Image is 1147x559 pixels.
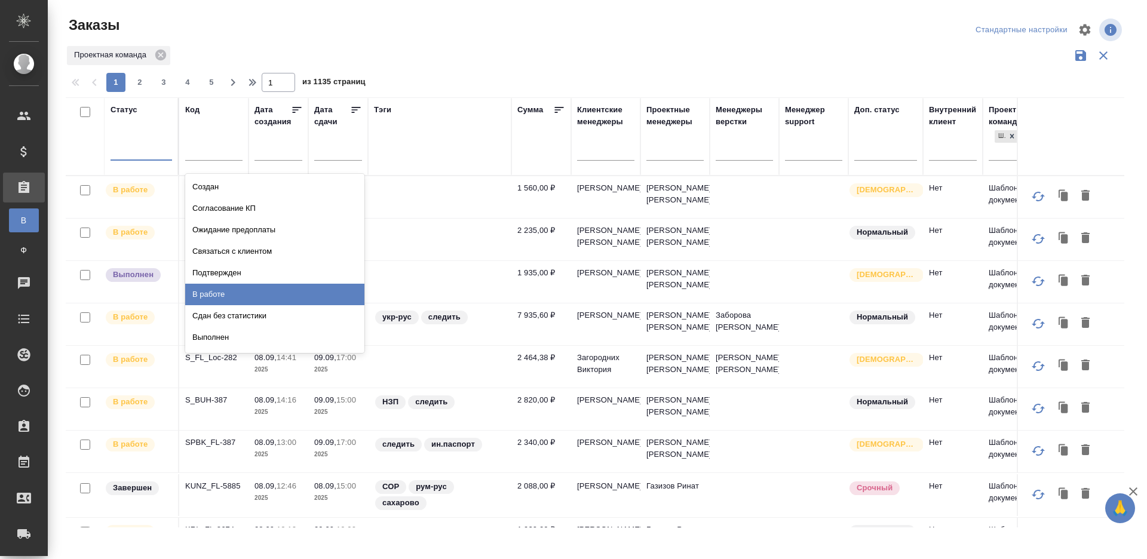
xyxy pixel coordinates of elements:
[314,481,336,490] p: 08.09,
[1024,480,1053,509] button: Обновить
[929,267,977,279] p: Нет
[1075,228,1096,250] button: Удалить
[185,241,364,262] div: Связаться с клиентом
[185,480,243,492] p: KUNZ_FL-5885
[857,396,908,408] p: Нормальный
[254,395,277,404] p: 08.09,
[983,346,1052,388] td: Шаблонные документы
[1024,352,1053,380] button: Обновить
[1024,267,1053,296] button: Обновить
[983,219,1052,260] td: Шаблонные документы
[983,431,1052,472] td: Шаблонные документы
[1053,270,1075,293] button: Клонировать
[983,388,1052,430] td: Шаблонные документы
[1075,312,1096,335] button: Удалить
[929,309,977,321] p: Нет
[1075,355,1096,377] button: Удалить
[130,76,149,88] span: 2
[336,395,356,404] p: 15:00
[848,309,917,325] div: Статус по умолчанию для стандартных заказов
[374,479,505,511] div: СОР, рум-рус, сахарово
[577,104,634,128] div: Клиентские менеджеры
[929,182,977,194] p: Нет
[113,354,148,365] p: В работе
[848,182,917,198] div: Выставляется автоматически для первых 3 заказов нового контактного лица. Особое внимание
[929,104,977,128] div: Внутренний клиент
[848,352,917,368] div: Выставляется автоматически для первых 3 заказов нового контактного лица. Особое внимание
[857,354,916,365] p: [DEMOGRAPHIC_DATA]
[640,176,710,218] td: [PERSON_NAME] [PERSON_NAME]
[716,352,773,376] p: [PERSON_NAME] [PERSON_NAME]
[511,388,571,430] td: 2 820,00 ₽
[428,311,461,323] p: следить
[848,437,917,453] div: Выставляется автоматически для первых 3 заказов нового контактного лица. Особое внимание
[1075,270,1096,293] button: Удалить
[314,406,362,418] p: 2025
[517,104,543,116] div: Сумма
[1053,483,1075,506] button: Клонировать
[511,176,571,218] td: 1 560,00 ₽
[74,49,151,61] p: Проектная команда
[314,353,336,362] p: 09.09,
[640,303,710,345] td: [PERSON_NAME] [PERSON_NAME]
[1075,440,1096,462] button: Удалить
[1024,394,1053,423] button: Обновить
[640,431,710,472] td: [PERSON_NAME] [PERSON_NAME]
[105,524,172,540] div: Выставляет ПМ после принятия заказа от КМа
[185,305,364,327] div: Сдан без статистики
[511,303,571,345] td: 7 935,60 ₽
[314,104,350,128] div: Дата сдачи
[1053,228,1075,250] button: Клонировать
[15,244,33,256] span: Ф
[416,481,447,493] p: рум-рус
[1071,16,1099,44] span: Настроить таблицу
[254,525,277,534] p: 08.09,
[857,226,908,238] p: Нормальный
[857,184,916,196] p: [DEMOGRAPHIC_DATA]
[848,524,917,540] div: Статус по умолчанию для стандартных заказов
[848,394,917,410] div: Статус по умолчанию для стандартных заказов
[929,394,977,406] p: Нет
[1024,524,1053,552] button: Обновить
[185,104,200,116] div: Код
[848,267,917,283] div: Выставляется автоматически для первых 3 заказов нового контактного лица. Особое внимание
[511,431,571,472] td: 2 340,00 ₽
[105,267,172,283] div: Выставляет ПМ после сдачи и проведения начислений. Последний этап для ПМа
[431,438,475,450] p: ин.паспорт
[382,438,415,450] p: следить
[277,525,296,534] p: 12:12
[277,353,296,362] p: 14:41
[1053,397,1075,420] button: Клонировать
[848,225,917,241] div: Статус по умолчанию для стандартных заказов
[185,262,364,284] div: Подтвержден
[640,346,710,388] td: [PERSON_NAME] [PERSON_NAME]
[640,474,710,516] td: Газизов Ринат
[254,438,277,447] p: 08.09,
[374,437,505,453] div: следить, ин.паспорт
[571,219,640,260] td: [PERSON_NAME] [PERSON_NAME]
[716,104,773,128] div: Менеджеры верстки
[1075,527,1096,549] button: Удалить
[854,104,900,116] div: Доп. статус
[571,431,640,472] td: [PERSON_NAME]
[185,348,364,370] div: Завершен
[105,480,172,496] div: Выставляет КМ при направлении счета или после выполнения всех работ/сдачи заказа клиенту. Окончат...
[105,309,172,325] div: Выставляет ПМ после принятия заказа от КМа
[929,225,977,236] p: Нет
[382,497,419,509] p: сахарово
[336,481,356,490] p: 15:00
[511,474,571,516] td: 2 088,00 ₽
[983,474,1052,516] td: Шаблонные документы
[113,482,152,494] p: Завершен
[857,438,916,450] p: [DEMOGRAPHIC_DATA]
[113,184,148,196] p: В работе
[254,353,277,362] p: 08.09,
[785,104,842,128] div: Менеджер support
[571,261,640,303] td: [PERSON_NAME]
[1024,225,1053,253] button: Обновить
[254,364,302,376] p: 2025
[983,176,1052,218] td: Шаблонные документы
[277,395,296,404] p: 14:16
[302,75,366,92] span: из 1135 страниц
[314,438,336,447] p: 09.09,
